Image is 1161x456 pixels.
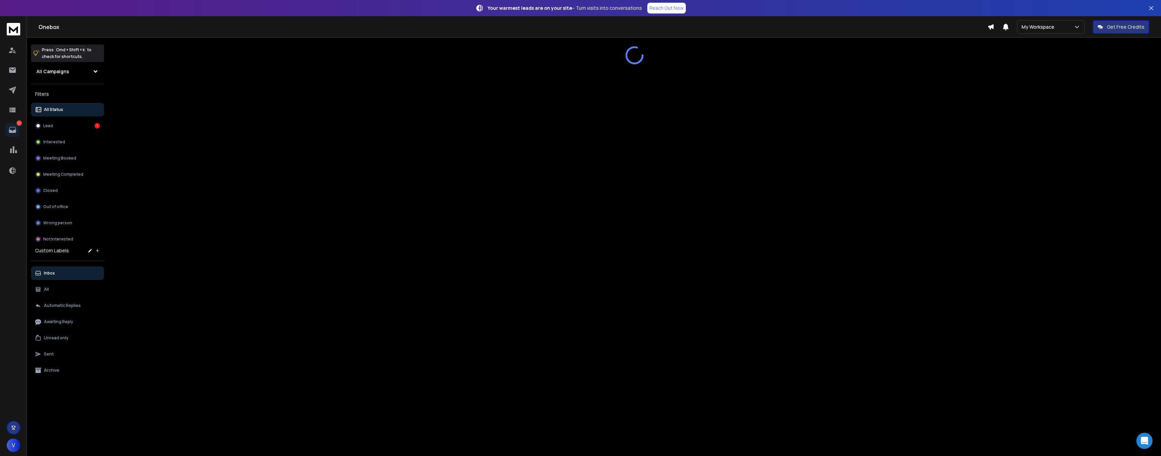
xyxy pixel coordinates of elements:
[488,5,572,11] strong: Your warmest leads are on your site
[43,204,68,209] p: Out of office
[43,139,65,145] p: Interested
[31,283,104,296] button: All
[647,3,686,13] a: Reach Out Now
[94,123,100,129] div: 1
[31,216,104,230] button: Wrong person
[31,266,104,280] button: Inbox
[44,335,69,341] p: Unread only
[31,299,104,312] button: Automatic Replies
[1107,24,1144,30] p: Get Free Credits
[31,119,104,133] button: Lead1
[55,46,86,54] span: Cmd + Shift + k
[1093,20,1149,34] button: Get Free Credits
[17,120,22,126] p: 1
[31,103,104,116] button: All Status
[44,368,59,373] p: Archive
[31,347,104,361] button: Sent
[43,123,53,129] p: Lead
[1022,24,1057,30] p: My Workspace
[31,65,104,78] button: All Campaigns
[44,351,54,357] p: Sent
[7,438,20,452] button: V
[31,184,104,197] button: Closed
[38,23,988,31] h1: Onebox
[6,123,19,137] a: 1
[43,155,76,161] p: Meeting Booked
[43,188,58,193] p: Closed
[31,232,104,246] button: Not Interested
[44,287,49,292] p: All
[43,236,73,242] p: Not Interested
[42,47,91,60] p: Press to check for shortcuts.
[43,172,83,177] p: Meeting Completed
[1136,433,1153,449] div: Open Intercom Messenger
[488,5,642,11] p: – Turn visits into conversations
[44,270,55,276] p: Inbox
[31,168,104,181] button: Meeting Completed
[43,220,72,226] p: Wrong person
[44,107,63,112] p: All Status
[35,247,69,254] h3: Custom Labels
[31,315,104,329] button: Awaiting Reply
[31,89,104,99] h3: Filters
[649,5,684,11] p: Reach Out Now
[7,23,20,35] img: logo
[36,68,69,75] h1: All Campaigns
[31,135,104,149] button: Interested
[44,303,81,308] p: Automatic Replies
[31,200,104,213] button: Out of office
[31,151,104,165] button: Meeting Booked
[44,319,73,324] p: Awaiting Reply
[31,364,104,377] button: Archive
[31,331,104,345] button: Unread only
